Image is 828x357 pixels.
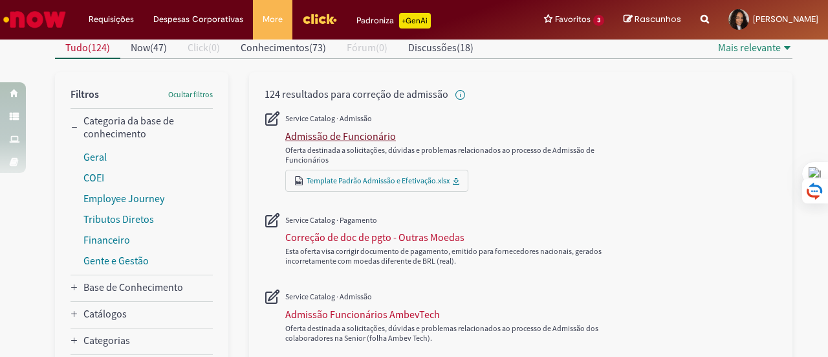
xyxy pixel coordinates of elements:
span: More [263,13,283,26]
p: +GenAi [399,13,431,29]
span: Rascunhos [635,13,681,25]
span: Despesas Corporativas [153,13,243,26]
span: Favoritos [555,13,591,26]
span: Requisições [89,13,134,26]
div: Padroniza [356,13,431,29]
img: click_logo_yellow_360x200.png [302,9,337,29]
a: Rascunhos [624,14,681,26]
span: [PERSON_NAME] [753,14,818,25]
span: 3 [593,15,604,26]
img: ServiceNow [1,6,68,32]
